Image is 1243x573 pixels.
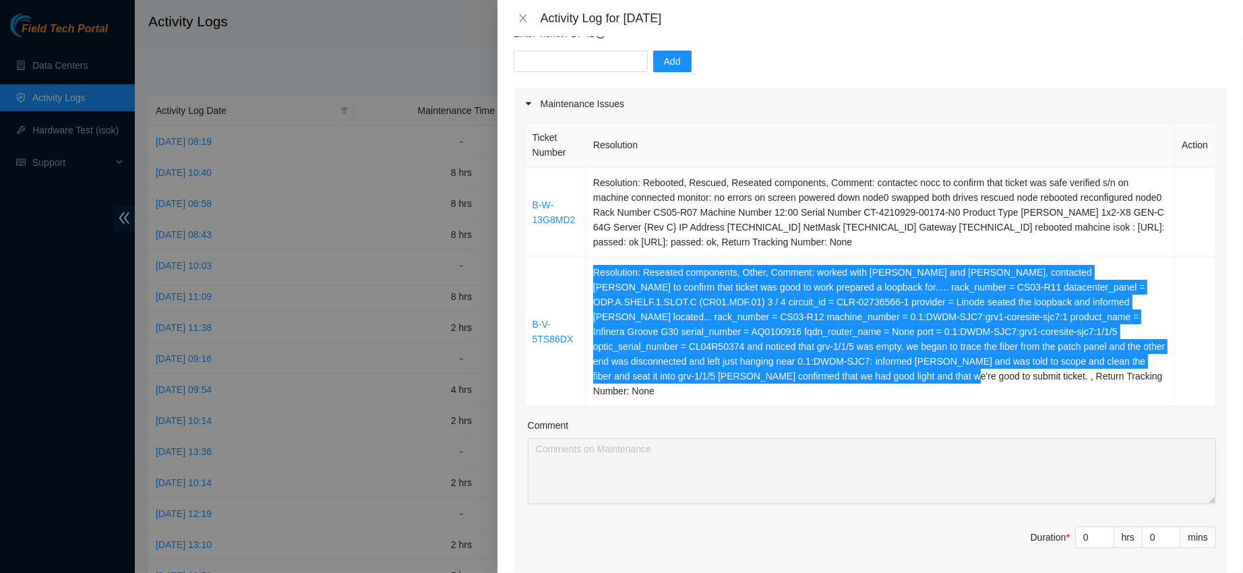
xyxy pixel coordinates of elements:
[528,418,569,433] label: Comment
[533,319,574,344] a: B-V-5TS86DX
[514,12,533,25] button: Close
[525,123,586,168] th: Ticket Number
[1174,123,1216,168] th: Action
[528,438,1216,504] textarea: Comment
[664,54,681,69] span: Add
[524,100,533,108] span: caret-right
[541,11,1227,26] div: Activity Log for [DATE]
[1114,526,1143,548] div: hrs
[586,258,1174,406] td: Resolution: Reseated components, Other, Comment: worked with [PERSON_NAME] and [PERSON_NAME], con...
[653,51,692,72] button: Add
[518,13,528,24] span: close
[1180,526,1216,548] div: mins
[1031,530,1070,545] div: Duration
[586,168,1174,258] td: Resolution: Rebooted, Rescued, Reseated components, Comment: contactec nocc to confirm that ticke...
[514,88,1227,119] div: Maintenance Issues
[533,200,576,225] a: B-W-13G8MD2
[586,123,1174,168] th: Resolution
